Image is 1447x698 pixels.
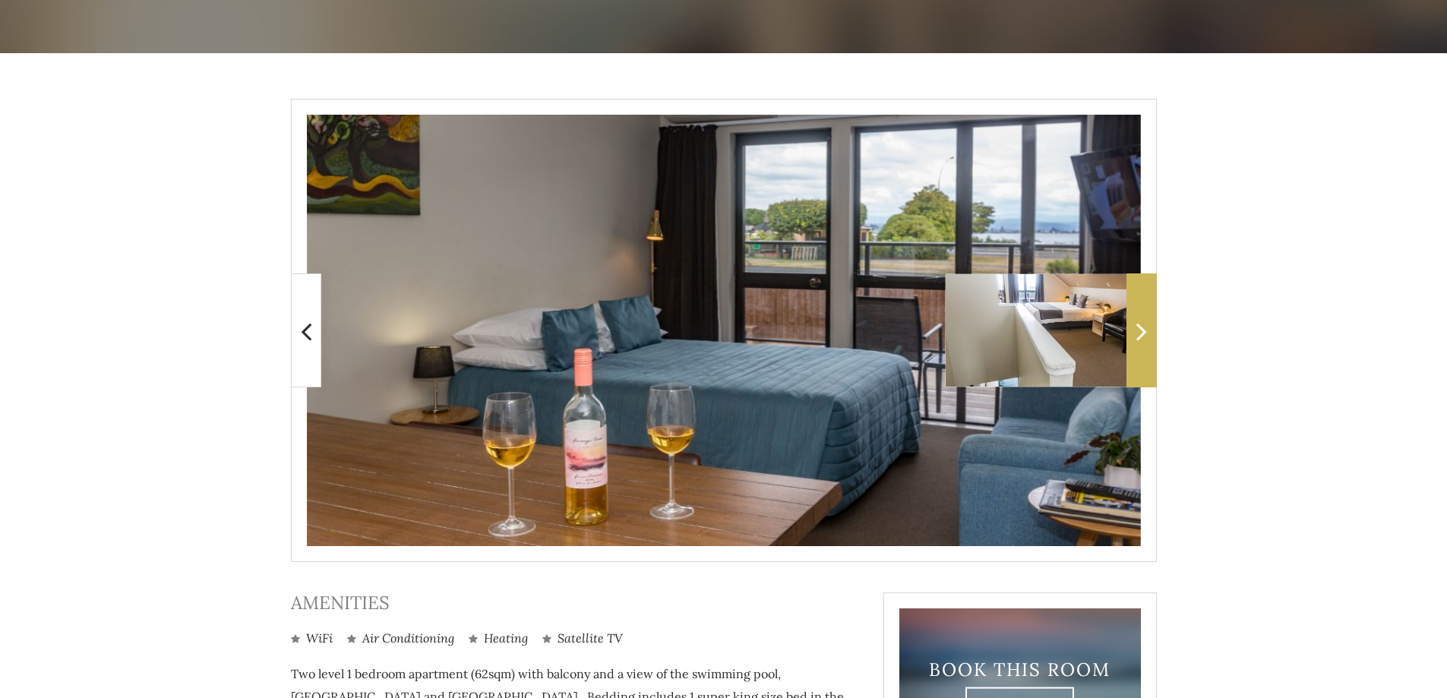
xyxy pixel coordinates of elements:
li: Heating [469,630,528,647]
li: WiFi [291,630,333,647]
li: Air Conditioning [347,630,454,647]
h3: Book This Room [926,659,1114,681]
li: Satellite TV [542,630,623,647]
h3: Amenities [291,592,861,614]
